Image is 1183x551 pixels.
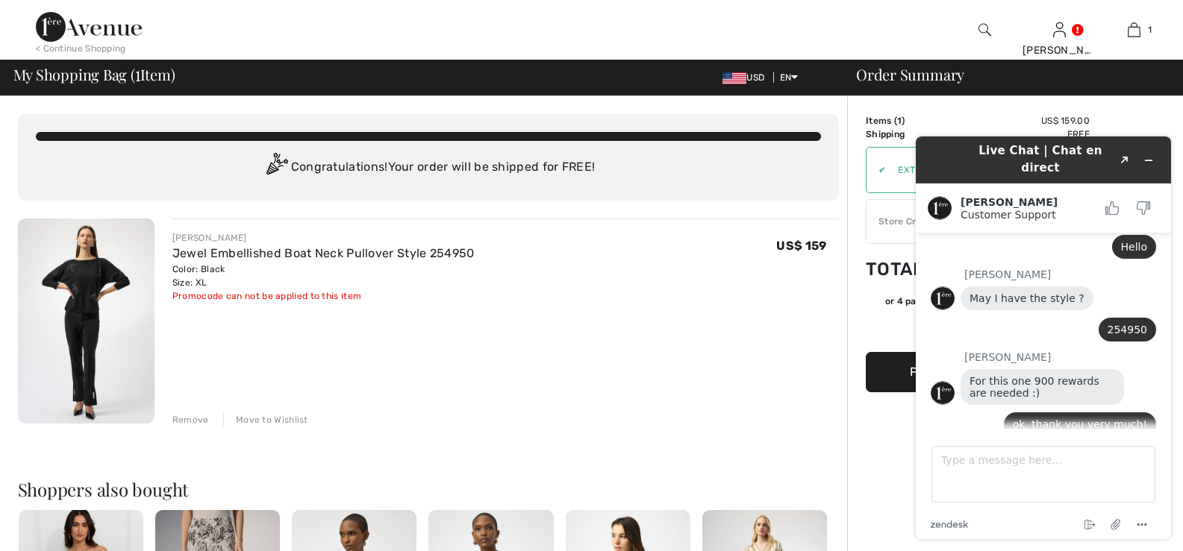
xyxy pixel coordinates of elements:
[36,153,821,183] div: Congratulations! Your order will be shipped for FREE!
[948,114,1090,127] td: US$ 159.00
[172,262,475,289] div: Color: Black Size: XL
[36,12,142,42] img: 1ère Avenue
[776,239,826,253] span: US$ 159
[18,218,154,424] img: Jewel Embellished Boat Neck Pullover Style 254950
[886,148,1040,192] input: Promo code
[866,313,1090,347] iframe: PayPal-paypal
[866,114,948,127] td: Items ( )
[866,244,948,295] td: Total
[838,67,1174,82] div: Order Summary
[13,67,175,82] span: My Shopping Bag ( Item)
[1148,23,1152,37] span: 1
[135,63,140,83] span: 1
[18,480,839,498] h2: Shoppers also bought
[1097,21,1170,39] a: 1
[722,72,770,83] span: USD
[1128,21,1140,39] img: My Bag
[904,125,1183,551] iframe: Find more information here
[33,10,63,24] span: Chat
[780,72,799,83] span: EN
[1053,22,1066,37] a: Sign In
[867,163,886,177] div: ✔
[36,42,126,55] div: < Continue Shopping
[867,215,1048,228] div: Store Credit: 40.00
[172,289,475,303] div: Promocode can not be applied to this item
[172,246,475,260] a: Jewel Embellished Boat Neck Pullover Style 254950
[223,413,308,426] div: Move to Wishlist
[172,231,475,245] div: [PERSON_NAME]
[722,72,746,84] img: US Dollar
[261,153,291,183] img: Congratulation2.svg
[978,21,991,39] img: search the website
[897,116,902,126] span: 1
[1023,42,1096,58] div: [PERSON_NAME]
[866,295,1090,313] div: or 4 payments ofUS$ 39.75withSezzle Click to learn more about Sezzle
[1053,21,1066,39] img: My Info
[885,295,1090,308] div: or 4 payments of with
[866,352,1090,392] button: Proceed to Payment
[172,413,209,426] div: Remove
[866,127,948,141] td: Shipping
